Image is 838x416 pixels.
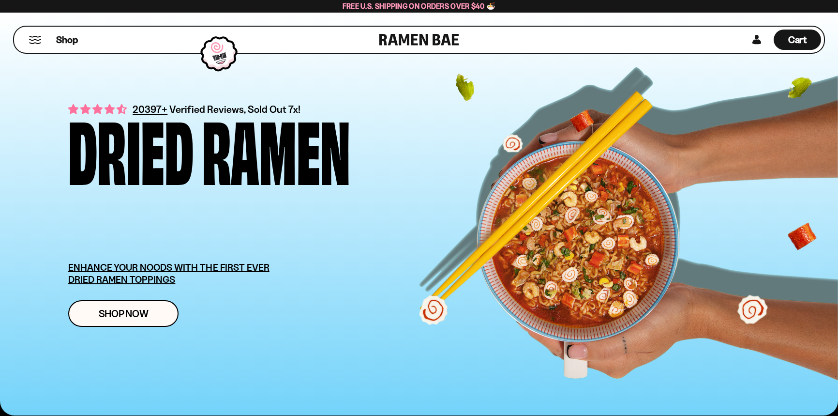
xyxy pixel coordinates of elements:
div: Dried [68,114,194,181]
div: Ramen [202,114,350,181]
button: Mobile Menu Trigger [29,36,42,44]
a: Shop Now [68,300,179,327]
div: Cart [774,27,821,53]
span: Shop [56,33,78,46]
span: Free U.S. Shipping on Orders over $40 🍜 [343,1,496,11]
a: Shop [56,30,78,50]
span: Cart [788,34,807,46]
span: Shop Now [99,308,149,319]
